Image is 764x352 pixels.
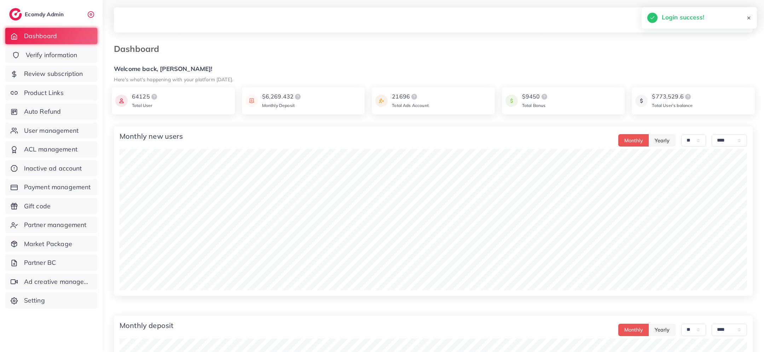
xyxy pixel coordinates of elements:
[24,164,82,173] span: Inactive ad account
[522,93,549,101] div: $9450
[5,274,97,290] a: Ad creative management
[662,13,704,22] h5: Login success!
[150,93,158,101] img: logo
[262,93,302,101] div: $6,269.432
[24,202,51,211] span: Gift code
[392,103,429,108] span: Total Ads Account
[24,88,64,97] span: Product Links
[5,103,97,120] a: Auto Refund
[5,47,97,63] a: Verify information
[114,76,233,82] small: Here's what's happening with your platform [DATE].
[635,93,648,109] img: icon payment
[5,141,97,157] a: ACL management
[24,258,56,267] span: Partner BC
[114,65,753,73] h5: Welcome back, [PERSON_NAME]!
[120,321,173,330] h4: Monthly deposit
[5,198,97,214] a: Gift code
[684,93,692,101] img: logo
[24,126,79,135] span: User management
[132,93,158,101] div: 64125
[5,179,97,195] a: Payment management
[9,8,65,20] a: logoEcomdy Admin
[132,103,152,108] span: Total User
[505,93,518,109] img: icon payment
[5,255,97,271] a: Partner BC
[522,103,546,108] span: Total Bonus
[115,93,128,109] img: icon payment
[5,85,97,101] a: Product Links
[25,11,65,18] h2: Ecomdy Admin
[24,31,57,41] span: Dashboard
[649,134,676,147] button: Yearly
[652,103,693,108] span: Total User’s balance
[245,93,258,109] img: icon payment
[5,28,97,44] a: Dashboard
[24,220,87,229] span: Partner management
[652,93,693,101] div: $773,529.6
[410,93,418,101] img: logo
[540,93,549,101] img: logo
[120,132,183,141] h4: Monthly new users
[375,93,388,109] img: icon payment
[24,296,45,305] span: Setting
[5,217,97,233] a: Partner management
[114,44,165,54] h3: Dashboard
[649,324,676,336] button: Yearly
[5,236,97,252] a: Market Package
[618,134,649,147] button: Monthly
[5,292,97,309] a: Setting
[392,93,429,101] div: 21696
[262,103,295,108] span: Monthly Deposit
[26,50,77,60] span: Verify information
[294,93,302,101] img: logo
[5,160,97,177] a: Inactive ad account
[9,8,22,20] img: logo
[24,145,77,154] span: ACL management
[24,183,91,192] span: Payment management
[24,107,61,116] span: Auto Refund
[618,324,649,336] button: Monthly
[5,123,97,139] a: User management
[24,69,83,78] span: Review subscription
[24,239,72,249] span: Market Package
[5,66,97,82] a: Review subscription
[24,277,92,286] span: Ad creative management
